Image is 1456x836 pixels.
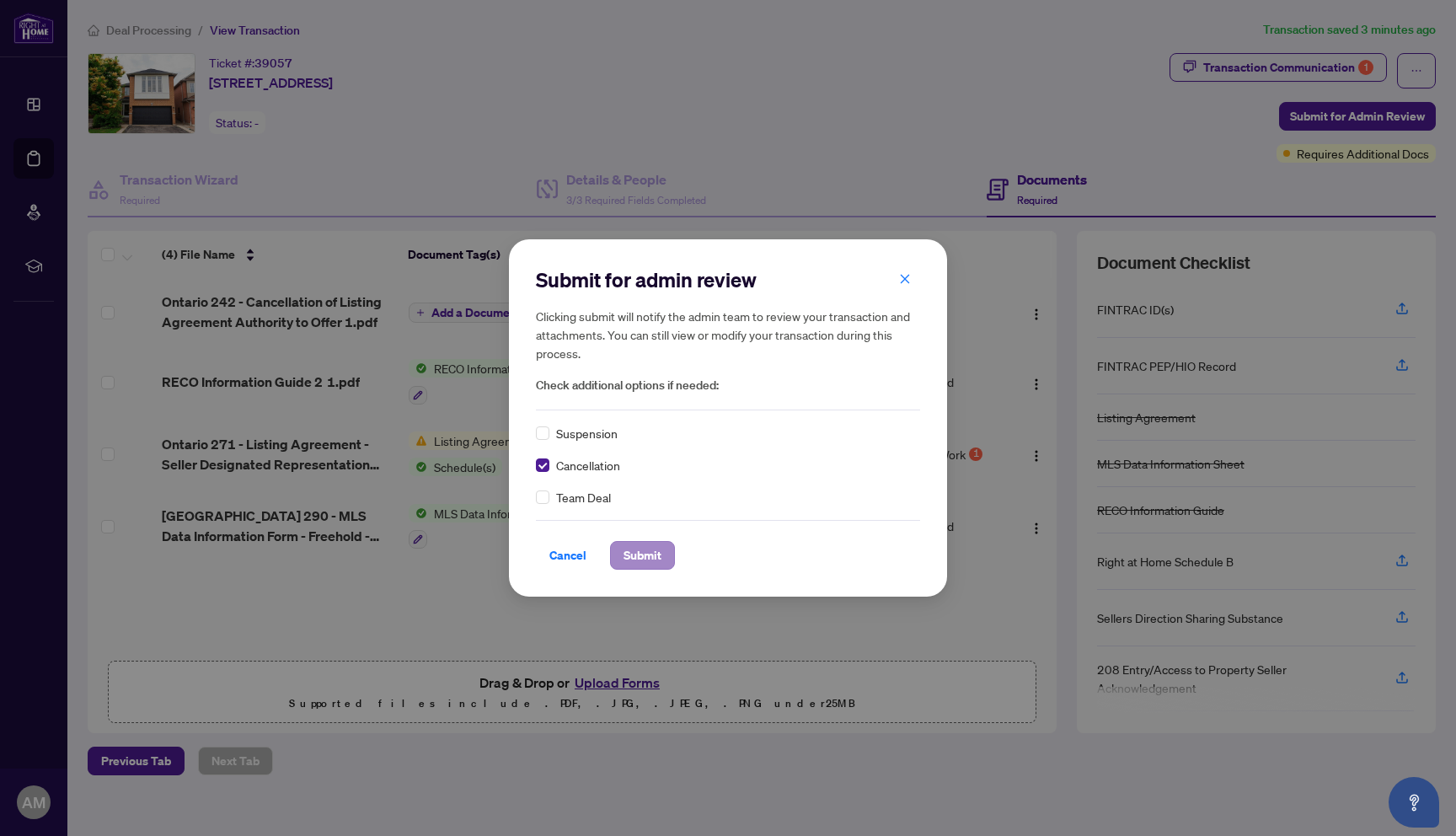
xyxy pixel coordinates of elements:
h5: Clicking submit will notify the admin team to review your transaction and attachments. You can st... [536,307,920,362]
span: Submit [624,542,661,569]
span: Team Deal [556,488,611,506]
span: Cancel [549,542,586,569]
button: Open asap [1389,777,1439,828]
span: Cancellation [556,456,620,474]
button: Submit [610,541,675,570]
h2: Submit for admin review [536,266,920,293]
span: Suspension [556,424,618,442]
span: close [899,273,911,285]
span: Check additional options if needed: [536,376,920,395]
button: Cancel [536,541,600,570]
